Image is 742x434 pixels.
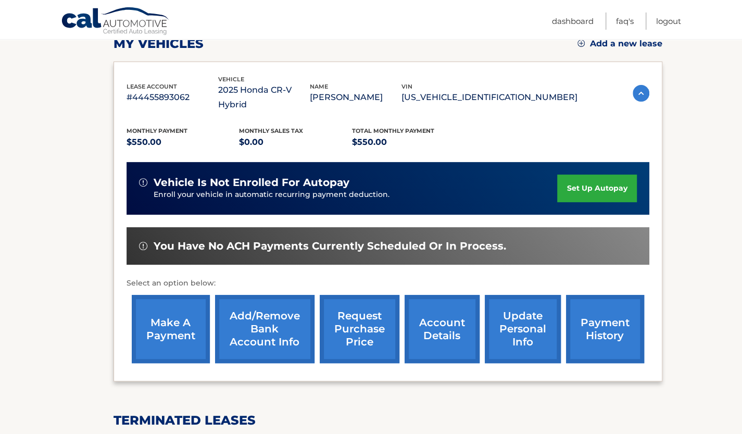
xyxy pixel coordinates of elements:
[132,295,210,363] a: make a payment
[114,36,204,52] h2: my vehicles
[557,175,636,202] a: set up autopay
[127,83,177,90] span: lease account
[239,135,352,150] p: $0.00
[310,90,401,105] p: [PERSON_NAME]
[401,83,412,90] span: vin
[566,295,644,363] a: payment history
[127,135,240,150] p: $550.00
[616,13,634,30] a: FAQ's
[139,242,147,250] img: alert-white.svg
[139,178,147,187] img: alert-white.svg
[552,13,594,30] a: Dashboard
[215,295,315,363] a: Add/Remove bank account info
[633,85,649,102] img: accordion-active.svg
[352,127,434,134] span: Total Monthly Payment
[577,39,662,49] a: Add a new lease
[577,40,585,47] img: add.svg
[656,13,681,30] a: Logout
[218,83,310,112] p: 2025 Honda CR-V Hybrid
[61,7,170,37] a: Cal Automotive
[485,295,561,363] a: update personal info
[154,189,558,201] p: Enroll your vehicle in automatic recurring payment deduction.
[310,83,328,90] span: name
[127,277,649,290] p: Select an option below:
[127,127,187,134] span: Monthly Payment
[154,240,506,253] span: You have no ACH payments currently scheduled or in process.
[154,176,349,189] span: vehicle is not enrolled for autopay
[405,295,480,363] a: account details
[352,135,465,150] p: $550.00
[127,90,218,105] p: #44455893062
[320,295,399,363] a: request purchase price
[218,76,244,83] span: vehicle
[239,127,303,134] span: Monthly sales Tax
[114,413,662,428] h2: terminated leases
[401,90,577,105] p: [US_VEHICLE_IDENTIFICATION_NUMBER]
